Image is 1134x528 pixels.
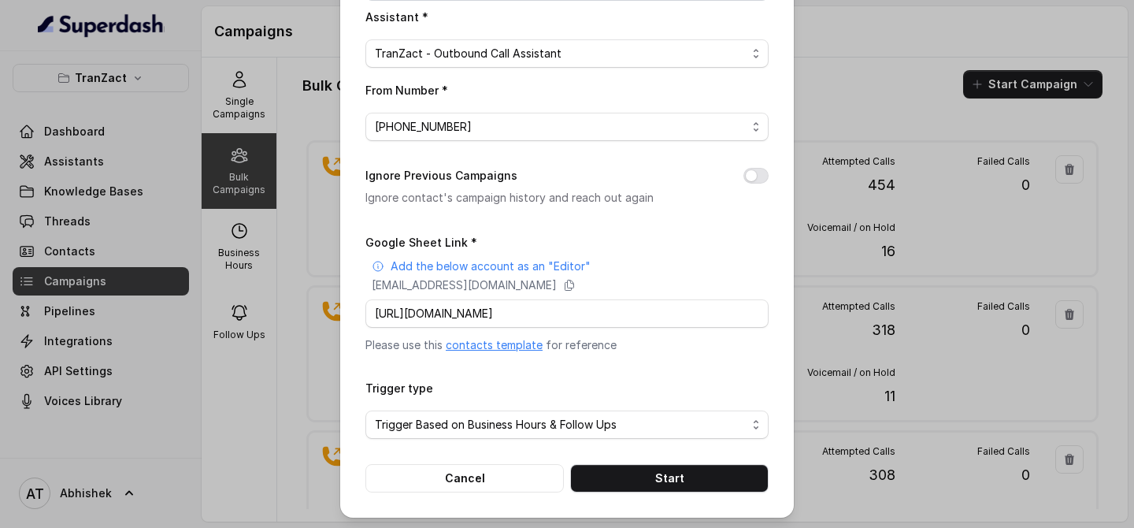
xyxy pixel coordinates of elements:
button: TranZact - Outbound Call Assistant [365,39,769,68]
label: Trigger type [365,381,433,395]
button: Cancel [365,464,564,493]
label: Ignore Previous Campaigns [365,166,517,185]
button: Trigger Based on Business Hours & Follow Ups [365,411,769,439]
p: [EMAIL_ADDRESS][DOMAIN_NAME] [372,277,557,293]
p: Add the below account as an "Editor" [391,258,591,274]
button: Start [570,464,769,493]
label: From Number * [365,84,448,97]
label: Assistant * [365,10,428,24]
span: TranZact - Outbound Call Assistant [375,44,561,63]
span: Trigger Based on Business Hours & Follow Ups [375,415,617,434]
label: Google Sheet Link * [365,236,477,249]
p: Ignore contact's campaign history and reach out again [365,188,718,207]
span: [PHONE_NUMBER] [375,117,472,136]
p: Please use this for reference [365,337,769,353]
a: contacts template [446,338,543,351]
button: [PHONE_NUMBER] [365,113,769,141]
